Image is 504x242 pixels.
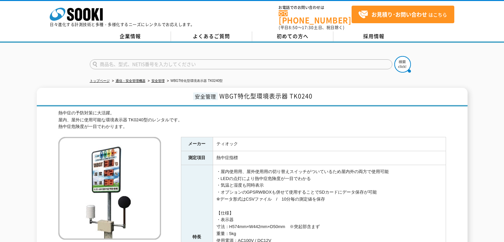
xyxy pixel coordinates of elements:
a: 初めての方へ [252,31,333,41]
span: 初めての方へ [277,32,308,40]
a: よくあるご質問 [171,31,252,41]
img: btn_search.png [394,56,411,73]
a: 採用情報 [333,31,415,41]
a: 通信・安全管理機器 [116,79,145,83]
div: 熱中症の予防対策に大活躍。 屋内、屋外に使用可能な環境表示器 TK0240型のレンタルです。 熱中症危険度が一目でわかります。 [58,110,446,130]
th: 測定項目 [181,151,213,165]
span: 17:30 [302,25,314,30]
input: 商品名、型式、NETIS番号を入力してください [90,59,392,69]
strong: お見積り･お問い合わせ [371,10,427,18]
p: 日々進化する計測技術と多種・多様化するニーズにレンタルでお応えします。 [50,23,195,27]
td: ティオック [213,137,446,151]
a: 安全管理 [151,79,165,83]
span: (平日 ～ 土日、祝日除く) [279,25,344,30]
span: 安全管理 [193,92,218,100]
a: お見積り･お問い合わせはこちら [352,6,454,23]
img: WBGT特化型環境表示器 TK0240型 [58,137,161,240]
a: トップページ [90,79,110,83]
span: はこちら [358,10,447,20]
li: WBGT特化型環境表示器 TK0240型 [166,78,223,85]
td: 熱中症指標 [213,151,446,165]
span: 8:50 [289,25,298,30]
a: 企業情報 [90,31,171,41]
span: WBGT特化型環境表示器 TK0240 [219,91,312,100]
a: [PHONE_NUMBER] [279,10,352,24]
th: メーカー [181,137,213,151]
span: お電話でのお問い合わせは [279,6,352,10]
